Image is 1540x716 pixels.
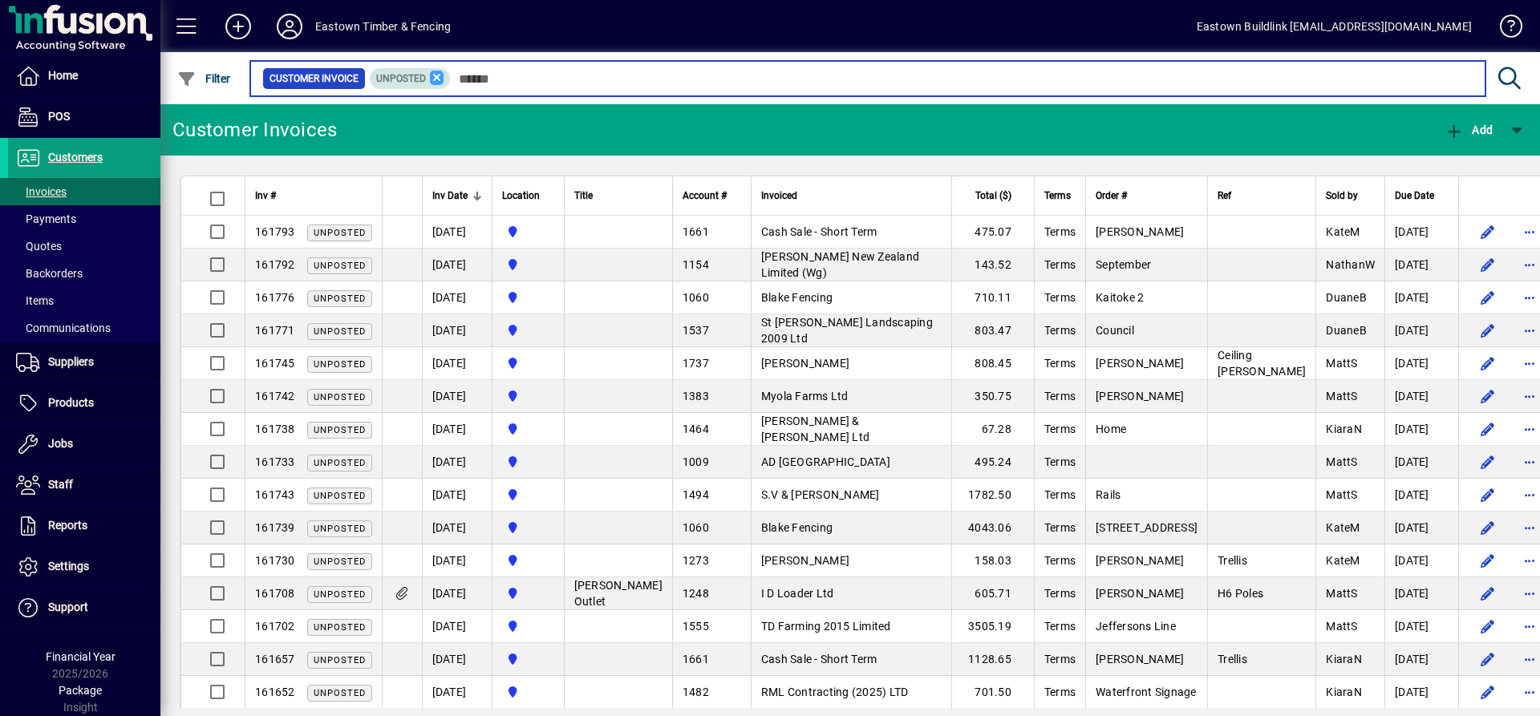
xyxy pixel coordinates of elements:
span: Package [59,684,102,697]
span: KiaraN [1326,653,1362,665]
td: [DATE] [422,216,492,249]
div: Inv # [255,187,372,204]
span: KateM [1326,554,1360,567]
span: Unposted [314,556,366,567]
td: [DATE] [422,610,492,643]
button: Filter [173,64,235,93]
td: [DATE] [422,281,492,314]
span: Unposted [314,392,366,402]
td: 808.45 [951,347,1034,380]
span: 161657 [255,653,295,665]
a: Suppliers [8,342,160,382]
span: Home [48,69,78,82]
span: Myola Farms Ltd [761,390,849,402]
button: Edit [1475,515,1501,540]
td: [DATE] [422,676,492,709]
td: [DATE] [422,479,492,512]
td: [DATE] [1384,413,1458,446]
span: Total ($) [975,187,1011,204]
td: [DATE] [1384,512,1458,544]
button: Edit [1475,350,1501,376]
span: Holyoake St [502,256,554,273]
span: Terms [1044,554,1076,567]
td: [DATE] [1384,643,1458,676]
span: 161742 [255,390,295,402]
span: Unposted [314,524,366,534]
span: September [1096,258,1151,271]
span: Terms [1044,488,1076,501]
span: Unposted [314,359,366,370]
span: Jeffersons Line [1096,620,1176,633]
span: Communications [16,322,111,334]
span: Unposted [314,655,366,665]
span: Holyoake St [502,322,554,339]
button: Edit [1475,285,1501,310]
a: POS [8,97,160,137]
td: [DATE] [1384,281,1458,314]
button: Edit [1475,613,1501,639]
span: Rails [1096,488,1121,501]
button: Edit [1475,548,1501,573]
span: 161652 [255,686,295,698]
div: Ref [1218,187,1306,204]
span: Support [48,601,88,613]
a: Backorders [8,260,160,287]
span: Council [1096,324,1134,337]
span: DuaneB [1326,324,1367,337]
mat-chip: Customer Invoice Status: Unposted [370,68,451,89]
span: MattS [1326,455,1357,468]
td: [DATE] [422,347,492,380]
span: Holyoake St [502,617,554,635]
span: 161792 [255,258,295,271]
span: Terms [1044,291,1076,304]
span: 161745 [255,357,295,370]
span: Cash Sale - Short Term [761,653,877,665]
button: Edit [1475,416,1501,442]
span: 161743 [255,488,295,501]
span: Trellis [1218,554,1247,567]
span: [PERSON_NAME] Outlet [574,579,663,608]
button: Edit [1475,580,1501,606]
span: MattS [1326,620,1357,633]
td: [DATE] [1384,479,1458,512]
span: Holyoake St [502,453,554,471]
span: KateM [1326,521,1360,534]
span: Holyoake St [502,223,554,241]
button: Add [1441,115,1497,144]
span: [STREET_ADDRESS] [1096,521,1198,534]
button: Edit [1475,679,1501,705]
span: S.V & [PERSON_NAME] [761,488,880,501]
button: Profile [264,12,315,41]
span: 1661 [683,225,709,238]
a: Reports [8,506,160,546]
span: Terms [1044,324,1076,337]
span: KiaraN [1326,423,1362,435]
td: 1782.50 [951,479,1034,512]
span: 1060 [683,291,709,304]
td: 350.75 [951,380,1034,413]
span: Holyoake St [502,650,554,668]
span: Sold by [1326,187,1358,204]
span: 161771 [255,324,295,337]
span: Unposted [376,73,426,84]
td: [DATE] [422,413,492,446]
span: Order # [1096,187,1127,204]
div: Eastown Timber & Fencing [315,14,451,39]
span: DuaneB [1326,291,1367,304]
td: [DATE] [422,577,492,610]
a: Knowledge Base [1488,3,1520,55]
span: Quotes [16,240,62,253]
div: Sold by [1326,187,1375,204]
span: Filter [177,72,231,85]
td: [DATE] [1384,676,1458,709]
span: 1482 [683,686,709,698]
button: Edit [1475,383,1501,409]
td: [DATE] [422,544,492,577]
span: [PERSON_NAME] [1096,653,1184,665]
td: 605.71 [951,577,1034,610]
span: 161776 [255,291,295,304]
div: Account # [683,187,741,204]
span: 1009 [683,455,709,468]
td: 1128.65 [951,643,1034,676]
td: [DATE] [1384,610,1458,643]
